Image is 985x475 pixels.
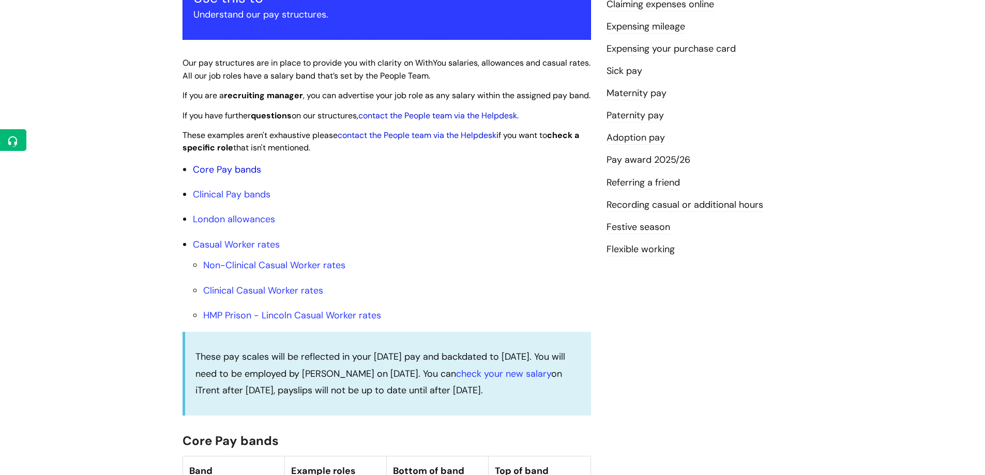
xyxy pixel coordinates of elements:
a: Recording casual or additional hours [607,198,763,212]
p: These pay scales will be reflected in your [DATE] pay and backdated to [DATE]. You will need to b... [195,348,581,399]
a: Non-Clinical Casual Worker rates [203,259,345,271]
a: Core Pay bands [193,163,261,176]
a: Pay award 2025/26 [607,154,690,167]
a: check your new salary [456,367,551,380]
a: contact the People team via the Helpdesk [338,130,496,141]
a: HMP Prison - Lincoln Casual Worker rates [203,309,381,321]
a: Flexible working [607,243,675,256]
span: Core Pay bands [183,433,279,449]
span: If you are a , you can advertise your job role as any salary within the assigned pay band. [183,90,590,101]
a: London allowances [193,213,275,225]
a: Referring a friend [607,176,680,190]
span: These examples aren't exhaustive please if you want to that isn't mentioned. [183,130,579,154]
a: Clinical Casual Worker rates [203,284,323,297]
a: Casual Worker rates [193,238,280,251]
a: Paternity pay [607,109,664,122]
strong: questions [251,110,292,121]
a: Expensing your purchase card [607,42,736,56]
strong: recruiting manager [224,90,303,101]
p: Understand our pay structures. [193,6,580,23]
a: Sick pay [607,65,642,78]
span: Our pay structures are in place to provide you with clarity on WithYou salaries, allowances and c... [183,57,590,81]
span: If you have further on our structures, . [183,110,519,121]
a: Maternity pay [607,87,666,100]
a: Festive season [607,221,670,234]
a: contact the People team via the Helpdesk [358,110,517,121]
a: Clinical Pay bands [193,188,270,201]
a: Expensing mileage [607,20,685,34]
a: Adoption pay [607,131,665,145]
